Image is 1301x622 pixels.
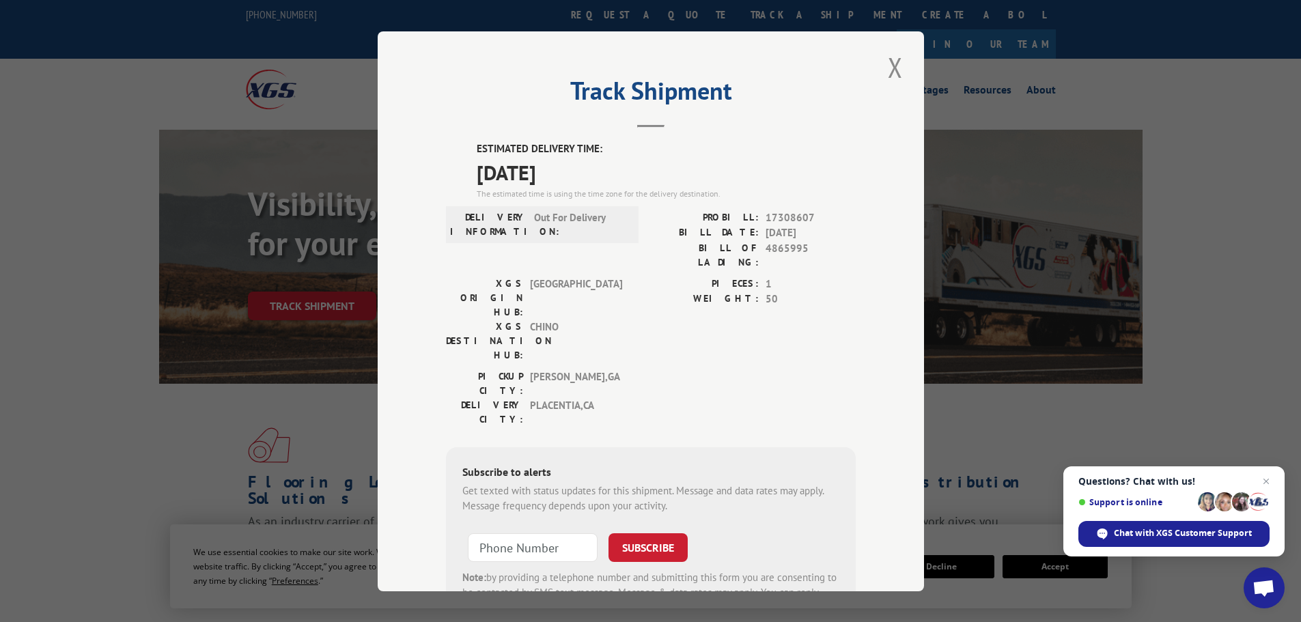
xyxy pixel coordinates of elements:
a: Open chat [1244,567,1285,608]
label: BILL OF LADING: [651,240,759,269]
label: WEIGHT: [651,292,759,307]
label: PICKUP CITY: [446,369,523,397]
span: Questions? Chat with us! [1078,476,1270,487]
span: 50 [766,292,856,307]
span: [GEOGRAPHIC_DATA] [530,276,622,319]
label: DELIVERY INFORMATION: [450,210,527,238]
span: [PERSON_NAME] , GA [530,369,622,397]
span: Support is online [1078,497,1193,507]
span: [DATE] [766,225,856,241]
button: SUBSCRIBE [608,533,688,561]
label: XGS ORIGIN HUB: [446,276,523,319]
span: 4865995 [766,240,856,269]
label: PIECES: [651,276,759,292]
span: PLACENTIA , CA [530,397,622,426]
strong: Note: [462,570,486,583]
span: 17308607 [766,210,856,225]
span: Chat with XGS Customer Support [1114,527,1252,539]
label: PROBILL: [651,210,759,225]
span: Out For Delivery [534,210,626,238]
div: by providing a telephone number and submitting this form you are consenting to be contacted by SM... [462,569,839,616]
input: Phone Number [468,533,598,561]
div: Subscribe to alerts [462,463,839,483]
span: [DATE] [477,156,856,187]
span: CHINO [530,319,622,362]
span: 1 [766,276,856,292]
label: ESTIMATED DELIVERY TIME: [477,141,856,157]
span: Chat with XGS Customer Support [1078,521,1270,547]
h2: Track Shipment [446,81,856,107]
div: Get texted with status updates for this shipment. Message and data rates may apply. Message frequ... [462,483,839,513]
label: BILL DATE: [651,225,759,241]
label: XGS DESTINATION HUB: [446,319,523,362]
button: Close modal [884,48,907,86]
div: The estimated time is using the time zone for the delivery destination. [477,187,856,199]
label: DELIVERY CITY: [446,397,523,426]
